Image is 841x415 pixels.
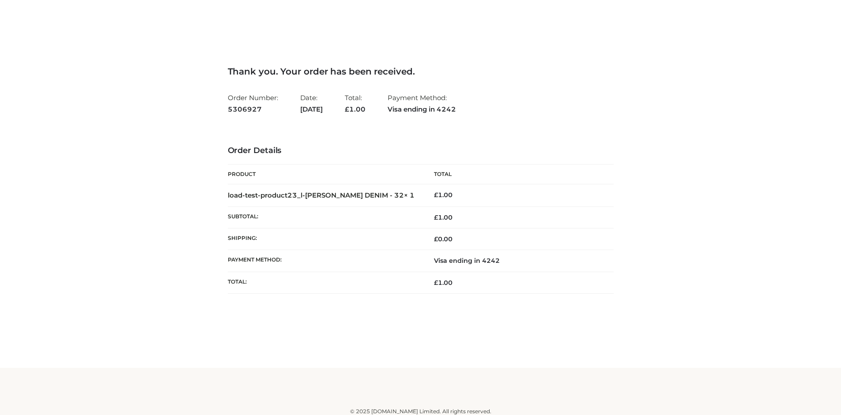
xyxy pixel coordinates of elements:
bdi: 0.00 [434,235,453,243]
span: 1.00 [434,279,453,287]
span: £ [434,191,438,199]
span: £ [434,235,438,243]
strong: 5306927 [228,104,278,115]
span: £ [434,213,438,221]
th: Total [421,165,614,184]
span: £ [434,279,438,287]
span: 1.00 [434,213,453,221]
strong: [DATE] [300,104,323,115]
th: Subtotal: [228,206,421,228]
strong: Visa ending in 4242 [388,104,456,115]
li: Order Number: [228,90,278,117]
td: Visa ending in 4242 [421,250,614,272]
bdi: 1.00 [434,191,453,199]
h3: Thank you. Your order has been received. [228,66,614,77]
strong: × 1 [404,191,415,199]
li: Date: [300,90,323,117]
li: Payment Method: [388,90,456,117]
th: Product [228,165,421,184]
th: Payment method: [228,250,421,272]
th: Total: [228,272,421,293]
h3: Order Details [228,146,614,156]
span: 1.00 [345,105,366,113]
strong: load-test-product23_l-[PERSON_NAME] DENIM - 32 [228,191,415,199]
th: Shipping: [228,228,421,250]
li: Total: [345,90,366,117]
span: £ [345,105,349,113]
